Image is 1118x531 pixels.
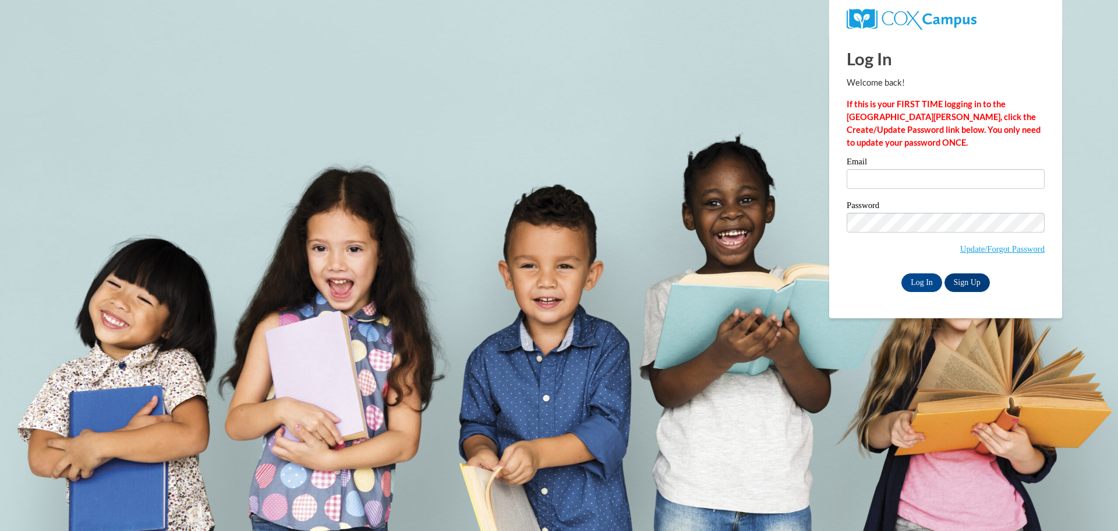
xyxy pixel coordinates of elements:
label: Password [847,201,1045,213]
img: COX Campus [847,9,977,30]
a: Sign Up [944,273,990,292]
strong: If this is your FIRST TIME logging in to the [GEOGRAPHIC_DATA][PERSON_NAME], click the Create/Upd... [847,99,1041,147]
a: Update/Forgot Password [960,244,1045,254]
h1: Log In [847,47,1045,71]
p: Welcome back! [847,76,1045,89]
label: Email [847,157,1045,169]
input: Log In [901,273,942,292]
a: COX Campus [847,13,977,23]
